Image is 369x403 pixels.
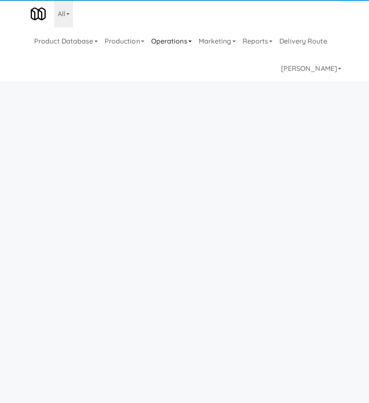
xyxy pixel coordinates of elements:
a: Delivery Route [276,27,330,55]
a: Product Database [31,27,101,55]
a: Reports [239,27,276,55]
a: [PERSON_NAME] [278,55,345,82]
a: Production [101,27,148,55]
a: Marketing [195,27,239,55]
img: Micromart [31,6,46,21]
a: Operations [148,27,195,55]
